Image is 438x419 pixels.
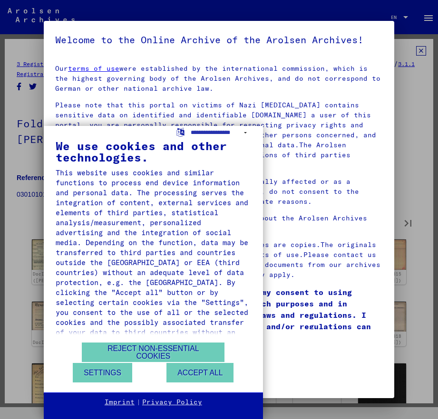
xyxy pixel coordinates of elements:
div: We use cookies and other technologies. [56,140,251,163]
button: Accept all [166,363,234,382]
a: Imprint [105,398,135,407]
a: Privacy Policy [142,398,202,407]
button: Settings [73,363,132,382]
button: Reject non-essential cookies [82,343,224,362]
div: This website uses cookies and similar functions to process end device information and personal da... [56,168,251,347]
